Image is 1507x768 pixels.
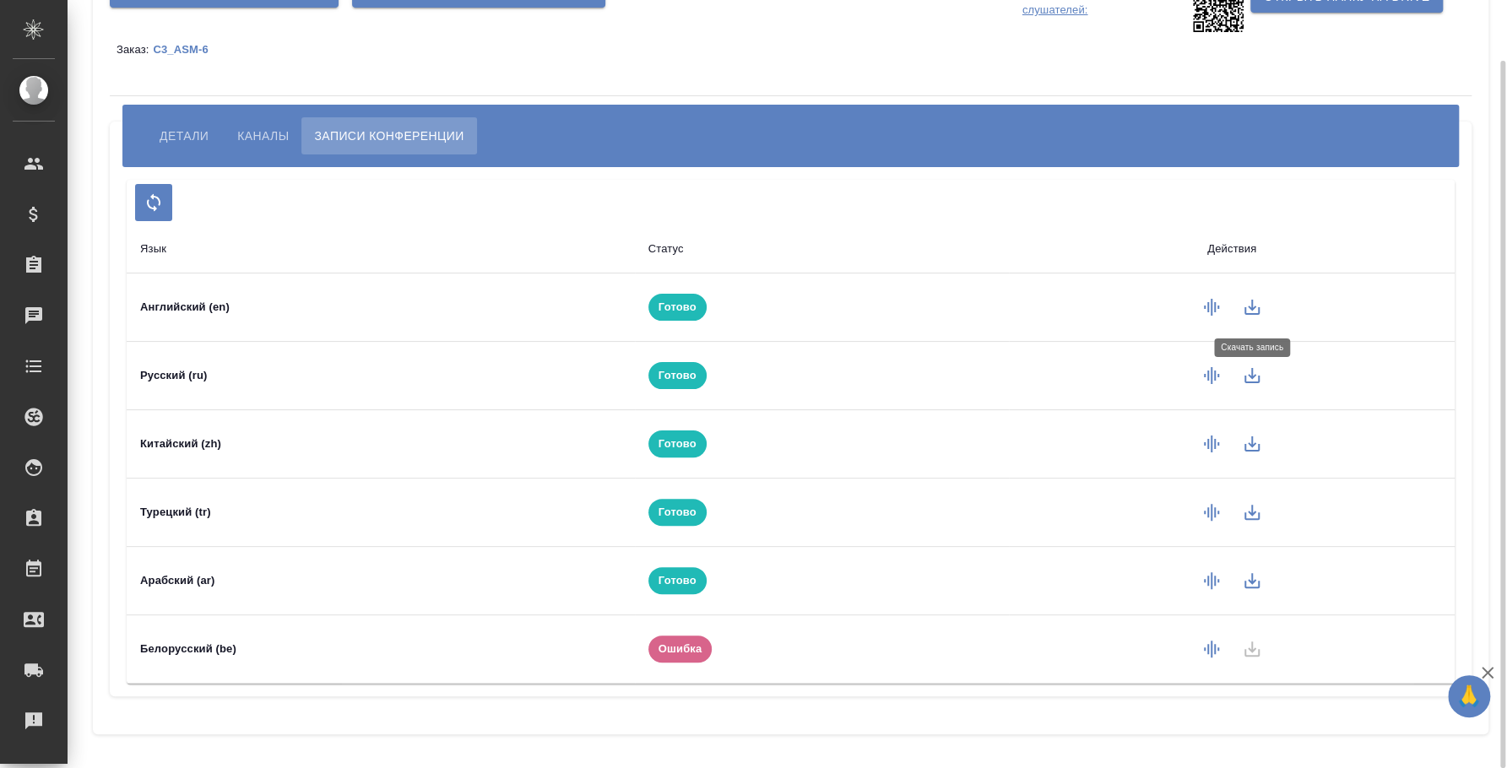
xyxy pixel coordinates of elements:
[1191,287,1232,327] button: Сформировать запись
[648,435,707,452] span: Готово
[635,225,1009,273] th: Статус
[160,126,209,146] span: Детали
[127,273,635,342] td: Английский (en)
[648,504,707,521] span: Готово
[153,42,220,56] a: C3_ASM-6
[1232,424,1272,464] button: Скачать запись
[1009,225,1455,273] th: Действия
[648,572,707,589] span: Готово
[127,342,635,410] td: Русский (ru)
[1232,492,1272,533] button: Скачать запись
[127,479,635,547] td: Турецкий (tr)
[135,184,172,221] button: Обновить список
[127,225,635,273] th: Язык
[1191,560,1232,601] button: Сформировать запись
[117,43,153,56] p: Заказ:
[1232,560,1272,601] button: Скачать запись
[1448,675,1490,717] button: 🙏
[127,547,635,615] td: Арабский (ar)
[153,43,220,56] p: C3_ASM-6
[1455,679,1483,714] span: 🙏
[1191,492,1232,533] button: Сформировать запись
[648,299,707,316] span: Готово
[1191,629,1232,669] button: Сформировать запись
[314,126,463,146] span: Записи конференции
[127,410,635,479] td: Китайский (zh)
[648,367,707,384] span: Готово
[648,641,713,657] span: Ошибка
[1191,424,1232,464] button: Сформировать запись
[127,615,635,684] td: Белорусский (be)
[237,126,289,146] span: Каналы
